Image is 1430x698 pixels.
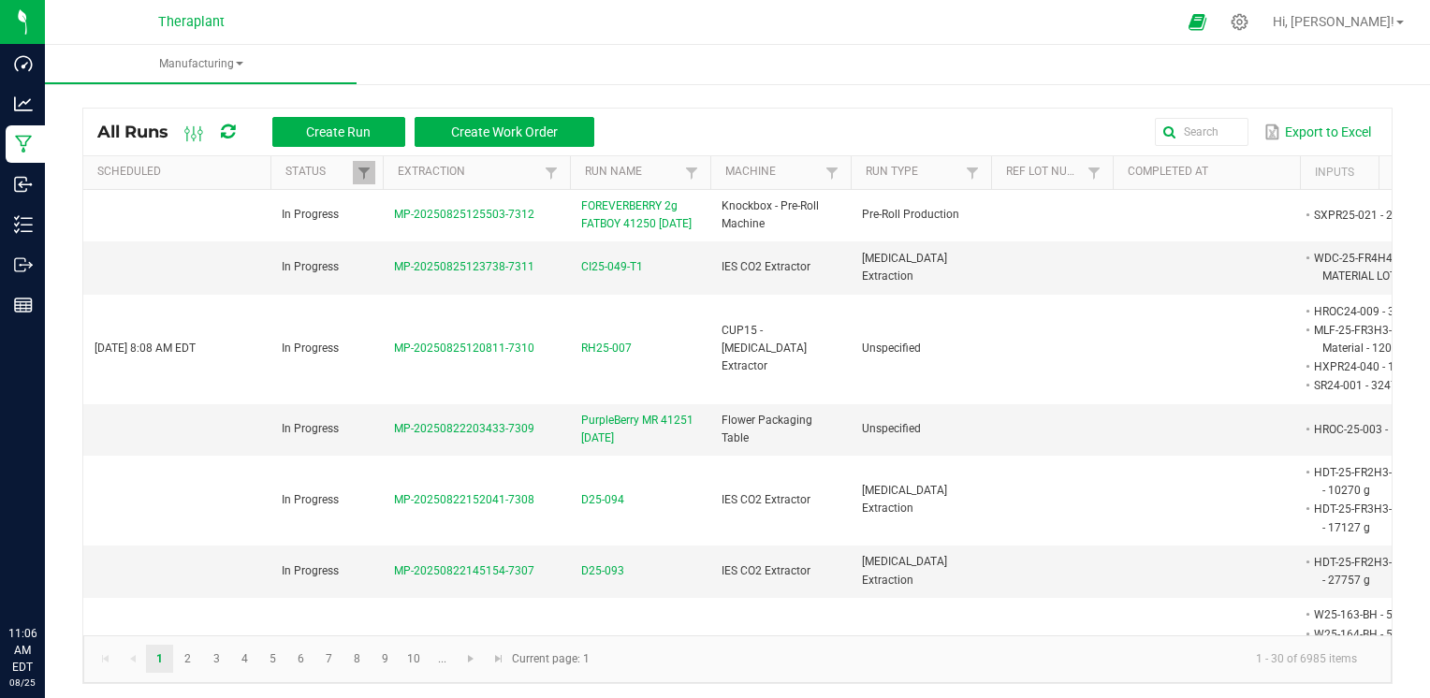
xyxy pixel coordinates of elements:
span: Go to the next page [463,651,478,666]
a: Page 3 [203,645,230,673]
a: Filter [353,161,375,184]
a: ScheduledSortable [97,165,263,180]
inline-svg: Dashboard [14,54,33,73]
span: CI25-049-T1 [581,258,643,276]
span: MP-20250822152041-7308 [394,493,534,506]
kendo-pager: Current page: 1 [83,635,1392,683]
a: Page 6 [287,645,314,673]
inline-svg: Inbound [14,175,33,194]
inline-svg: Analytics [14,95,33,113]
span: Hi, [PERSON_NAME]! [1273,14,1394,29]
span: In Progress [282,493,339,506]
span: IES CO2 Extractor [722,260,810,273]
a: Page 8 [343,645,371,673]
span: In Progress [282,208,339,221]
a: Filter [540,161,562,184]
span: Create Run [306,124,371,139]
span: Knockbox - Pre-Roll Machine [722,199,819,230]
a: Page 7 [315,645,343,673]
span: MP-20250825125503-7312 [394,208,534,221]
a: Filter [1083,161,1105,184]
span: Theraplant [158,14,225,30]
span: RH25-007 [581,340,632,357]
span: MP-20250825123738-7311 [394,260,534,273]
span: Unspecified [862,342,921,355]
p: 11:06 AM EDT [8,625,36,676]
inline-svg: Outbound [14,255,33,274]
span: [DATE] 8:08 AM EDT [95,342,196,355]
a: Page 2 [174,645,201,673]
span: Create Work Order [451,124,558,139]
p: 08/25 [8,676,36,690]
a: Run NameSortable [585,165,679,180]
span: CUP15 - [MEDICAL_DATA] Extractor [722,324,807,372]
a: MachineSortable [725,165,820,180]
inline-svg: Manufacturing [14,135,33,153]
span: IES CO2 Extractor [722,564,810,577]
a: ExtractionSortable [398,165,539,180]
span: D25-094 [581,491,624,509]
span: Manufacturing [45,56,357,72]
div: Manage settings [1228,13,1251,31]
a: Page 5 [259,645,286,673]
a: Go to the next page [458,645,485,673]
input: Search [1155,118,1248,146]
inline-svg: Inventory [14,215,33,234]
span: FOREVERBERRY 2g FATBOY 41250 [DATE] [581,197,699,233]
span: Unspecified [862,422,921,435]
span: Open Ecommerce Menu [1176,4,1218,40]
button: Create Work Order [415,117,594,147]
span: Go to the last page [491,651,506,666]
a: Run TypeSortable [866,165,960,180]
a: Filter [680,161,703,184]
span: In Progress [282,342,339,355]
a: Page 10 [401,645,428,673]
span: [MEDICAL_DATA] Extraction [862,252,947,283]
span: In Progress [282,422,339,435]
a: Manufacturing [45,45,357,84]
span: MP-20250825120811-7310 [394,342,534,355]
span: Pre-Roll Production [862,208,959,221]
span: MP-20250822203433-7309 [394,422,534,435]
span: In Progress [282,260,339,273]
a: Page 11 [429,645,456,673]
span: [MEDICAL_DATA] Extraction [862,555,947,586]
span: MP-20250822145154-7307 [394,564,534,577]
a: Filter [961,161,984,184]
span: IES CO2 Extractor [722,493,810,506]
span: PurpleBerry MR 41251 [DATE] [581,412,699,447]
span: Flower Packaging Table [722,414,812,444]
button: Create Run [272,117,405,147]
a: Page 9 [372,645,399,673]
a: Ref Lot NumberSortable [1006,165,1082,180]
a: Filter [821,161,843,184]
a: Completed AtSortable [1128,165,1292,180]
span: D25-093 [581,562,624,580]
span: [MEDICAL_DATA] Extraction [862,484,947,515]
a: Page 4 [231,645,258,673]
button: Export to Excel [1260,116,1376,148]
a: Go to the last page [485,645,512,673]
a: Page 1 [146,645,173,673]
span: In Progress [282,564,339,577]
div: All Runs [97,116,608,148]
iframe: Resource center [19,548,75,604]
kendo-pager-info: 1 - 30 of 6985 items [601,644,1372,675]
iframe: Resource center unread badge [55,545,78,568]
inline-svg: Reports [14,296,33,314]
a: StatusSortable [285,165,352,180]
